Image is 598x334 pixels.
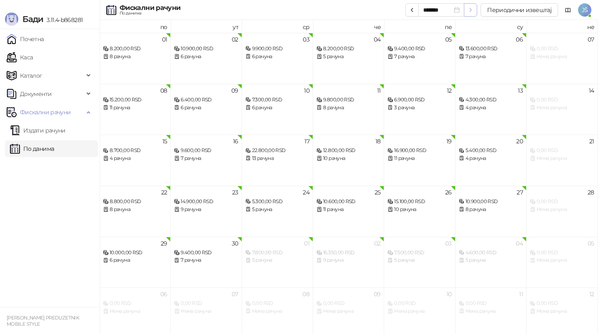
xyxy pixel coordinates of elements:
[100,33,171,84] td: 2025-09-01
[100,237,171,288] td: 2025-09-29
[171,237,242,288] td: 2025-09-30
[375,189,381,195] div: 25
[174,147,238,155] div: 9.600,00 RSD
[245,155,309,162] div: 13 рачуна
[103,300,167,307] div: 0,00 RSD
[231,88,238,93] div: 09
[530,198,594,206] div: 0,00 RSD
[518,88,523,93] div: 13
[103,198,167,206] div: 8.800,00 RSD
[103,104,167,112] div: 11 рачуна
[174,300,238,307] div: 0,00 RSD
[445,241,452,246] div: 03
[171,84,242,135] td: 2025-09-09
[459,307,523,315] div: Нема рачуна
[316,104,380,112] div: 8 рачуна
[245,53,309,61] div: 6 рачуна
[20,67,42,84] span: Каталог
[103,96,167,104] div: 15.200,00 RSD
[456,135,527,186] td: 2025-09-20
[384,84,455,135] td: 2025-09-12
[456,186,527,237] td: 2025-09-27
[387,249,451,257] div: 7.500,00 RSD
[303,189,309,195] div: 24
[459,155,523,162] div: 4 рачуна
[316,198,380,206] div: 10.600,00 RSD
[387,45,451,53] div: 9.400,00 RSD
[527,84,598,135] td: 2025-09-14
[456,20,527,33] th: су
[242,84,313,135] td: 2025-09-10
[232,291,238,297] div: 07
[387,104,451,112] div: 3 рачуна
[517,189,523,195] div: 27
[516,241,523,246] div: 04
[387,198,451,206] div: 15.100,00 RSD
[20,86,51,102] span: Документи
[103,45,167,53] div: 8.200,00 RSD
[387,256,451,264] div: 5 рачуна
[313,84,384,135] td: 2025-09-11
[589,88,594,93] div: 14
[516,138,523,144] div: 20
[377,88,381,93] div: 11
[374,291,381,297] div: 09
[20,104,71,120] span: Фискални рачуни
[316,206,380,214] div: 11 рачуна
[375,138,381,144] div: 18
[232,37,238,42] div: 02
[245,249,309,257] div: 7.800,00 RSD
[245,206,309,214] div: 5 рачуна
[459,53,523,61] div: 7 рачуна
[313,237,384,288] td: 2025-10-02
[304,88,309,93] div: 10
[245,300,309,307] div: 0,00 RSD
[459,256,523,264] div: 5 рачуна
[387,53,451,61] div: 7 рачуна
[316,155,380,162] div: 10 рачуна
[374,37,381,42] div: 04
[316,256,380,264] div: 9 рачуна
[103,256,167,264] div: 6 рачуна
[100,84,171,135] td: 2025-09-08
[387,147,451,155] div: 16.900,00 RSD
[313,33,384,84] td: 2025-09-04
[456,33,527,84] td: 2025-09-06
[174,206,238,214] div: 9 рачуна
[174,249,238,257] div: 9.400,00 RSD
[245,307,309,315] div: Нема рачуна
[313,135,384,186] td: 2025-09-18
[527,20,598,33] th: не
[103,249,167,257] div: 10.000,00 RSD
[447,88,452,93] div: 12
[7,49,33,66] a: Каса
[313,186,384,237] td: 2025-09-25
[316,45,380,53] div: 8.200,00 RSD
[304,138,309,144] div: 17
[100,20,171,33] th: по
[459,147,523,155] div: 5.400,00 RSD
[5,12,18,26] img: Logo
[459,198,523,206] div: 10.900,00 RSD
[588,241,594,246] div: 05
[316,147,380,155] div: 12.800,00 RSD
[589,138,594,144] div: 21
[530,206,594,214] div: Нема рачуна
[588,189,594,195] div: 28
[233,138,238,144] div: 16
[530,104,594,112] div: Нема рачуна
[100,135,171,186] td: 2025-09-15
[10,140,54,157] a: По данима
[174,198,238,206] div: 14.900,00 RSD
[374,241,381,246] div: 02
[120,5,180,11] div: Фискални рачуни
[171,33,242,84] td: 2025-09-02
[561,3,575,17] a: Документација
[302,291,309,297] div: 08
[530,249,594,257] div: 0,00 RSD
[519,291,523,297] div: 11
[174,96,238,104] div: 6.400,00 RSD
[589,291,594,297] div: 12
[459,249,523,257] div: 4.600,00 RSD
[10,122,66,139] a: Издати рачуни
